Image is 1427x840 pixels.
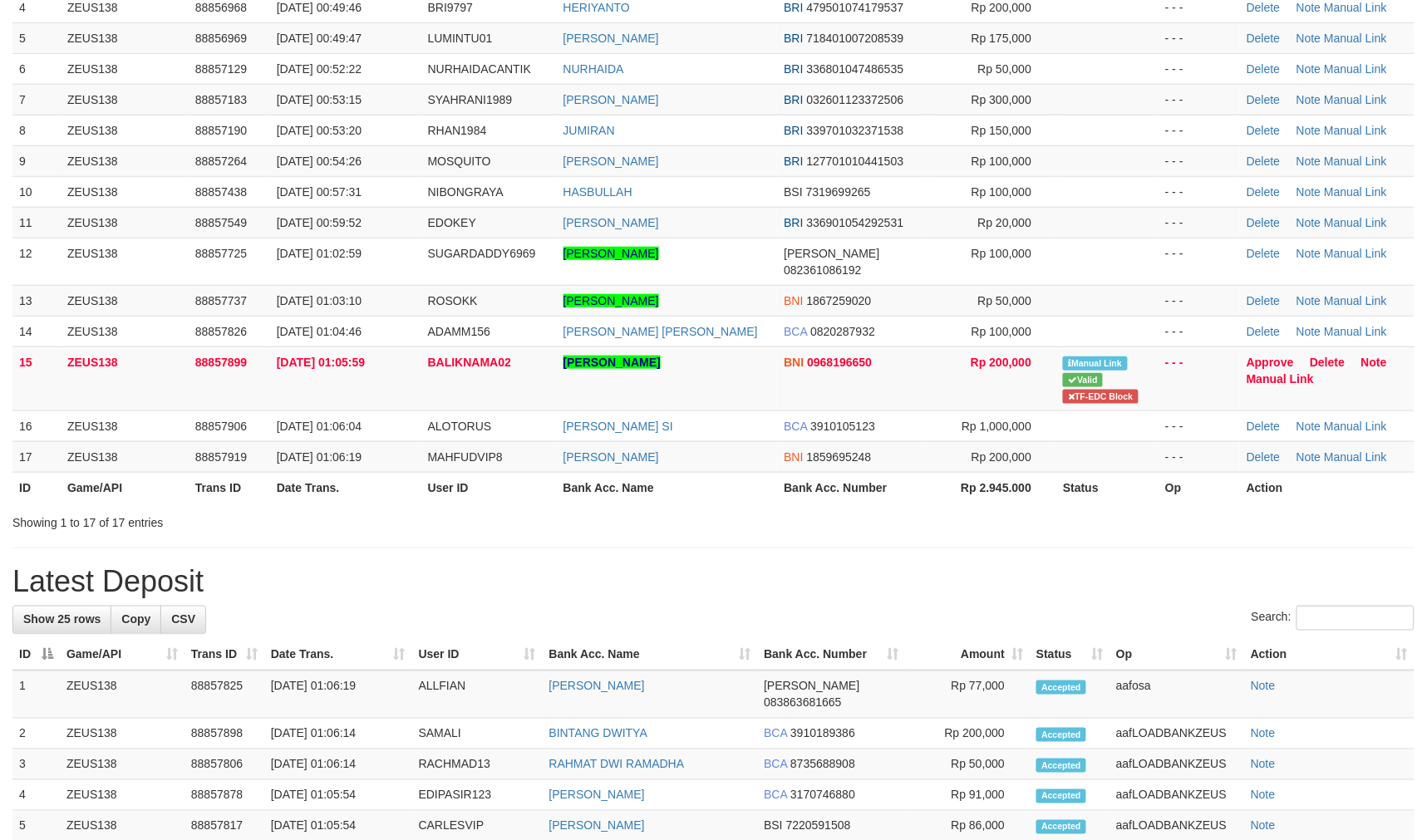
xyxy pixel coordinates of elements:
a: [PERSON_NAME] [549,819,645,833]
a: Note [1297,325,1321,338]
th: Op: activate to sort column ascending [1110,640,1244,671]
td: ALLFIAN [412,671,543,719]
th: Bank Acc. Name [557,472,778,503]
span: [DATE] 00:54:26 [277,155,362,168]
span: Copy 336801047486535 to clipboard [807,62,904,76]
span: Accepted [1036,759,1086,773]
td: [DATE] 01:06:14 [264,749,412,780]
td: aafLOADBANKZEUS [1110,719,1244,749]
span: BSI [764,819,783,833]
span: CSV [171,613,195,626]
a: [PERSON_NAME] SI [563,420,673,433]
td: - - - [1159,410,1240,441]
a: Copy [111,606,161,634]
span: 88857899 [195,356,247,369]
td: - - - [1159,441,1240,472]
span: Copy 336901054292531 to clipboard [807,216,904,229]
td: aafosa [1110,671,1244,719]
th: Rp 2.945.000 [928,472,1056,503]
span: SUGARDADDY6969 [428,247,536,260]
a: [PERSON_NAME] [563,93,659,106]
span: [DATE] 01:03:10 [277,294,362,307]
a: Note [1297,450,1321,464]
th: Game/API [61,472,189,503]
a: HASBULLAH [563,185,632,199]
a: Manual Link [1325,32,1388,45]
span: Copy 0968196650 to clipboard [807,356,872,369]
td: [DATE] 01:05:54 [264,780,412,811]
th: Action: activate to sort column ascending [1244,640,1415,671]
td: 8 [12,115,61,145]
span: EDOKEY [428,216,476,229]
span: BCA [764,727,787,740]
span: BRI [784,62,803,76]
span: 88857906 [195,420,247,433]
a: Note [1251,788,1276,802]
span: 88857549 [195,216,247,229]
a: Note [1297,93,1321,106]
td: ZEUS138 [61,346,189,410]
td: ZEUS138 [60,780,185,811]
a: [PERSON_NAME] [PERSON_NAME] [563,325,758,338]
td: ZEUS138 [61,238,189,285]
a: Note [1251,819,1276,833]
span: [DATE] 00:52:22 [277,62,362,76]
a: CSV [160,606,206,634]
td: ZEUS138 [60,749,185,780]
a: Delete [1247,294,1280,307]
a: Delete [1247,185,1280,199]
span: Rp 200,000 [972,1,1031,14]
a: Delete [1247,62,1280,76]
a: [PERSON_NAME] [563,216,659,229]
span: [DATE] 00:57:31 [277,185,362,199]
span: Rp 200,000 [971,356,1031,369]
span: BSI [784,185,803,199]
span: [DATE] 00:59:52 [277,216,362,229]
td: - - - [1159,346,1240,410]
td: - - - [1159,316,1240,346]
td: ZEUS138 [61,285,189,316]
span: BRI [784,93,803,106]
span: Rp 20,000 [978,216,1032,229]
span: Copy 7319699265 to clipboard [806,185,871,199]
span: Copy 339701032371538 to clipboard [807,124,904,137]
span: Copy 3170746880 to clipboard [790,788,855,802]
span: 88857264 [195,155,247,168]
td: - - - [1159,145,1240,176]
td: 14 [12,316,61,346]
span: Valid transaction [1063,373,1103,387]
span: 88857183 [195,93,247,106]
span: 88857438 [195,185,247,199]
span: BNI [784,294,803,307]
td: ZEUS138 [61,115,189,145]
td: ZEUS138 [61,22,189,53]
span: Rp 100,000 [972,247,1031,260]
td: - - - [1159,84,1240,115]
span: Copy 3910105123 to clipboard [810,420,875,433]
a: [PERSON_NAME] [563,294,659,307]
td: [DATE] 01:06:14 [264,719,412,749]
td: SAMALI [412,719,543,749]
a: [PERSON_NAME] [563,155,659,168]
a: Note [1297,216,1321,229]
td: 88857898 [185,719,264,749]
span: Rp 1,000,000 [962,420,1031,433]
span: Copy [121,613,150,626]
span: [DATE] 01:02:59 [277,247,362,260]
td: Rp 50,000 [905,749,1030,780]
span: ROSOKK [428,294,478,307]
td: 12 [12,238,61,285]
td: aafLOADBANKZEUS [1110,780,1244,811]
a: Note [1297,62,1321,76]
th: Bank Acc. Number: activate to sort column ascending [757,640,905,671]
span: Rp 300,000 [972,93,1031,106]
a: Note [1297,185,1321,199]
td: 13 [12,285,61,316]
span: Copy 083863681665 to clipboard [764,696,841,710]
span: Rp 200,000 [972,450,1031,464]
span: SYAHRANI1989 [428,93,513,106]
span: 88856969 [195,32,247,45]
td: 7 [12,84,61,115]
a: [PERSON_NAME] [563,247,659,260]
span: Accepted [1036,728,1086,742]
